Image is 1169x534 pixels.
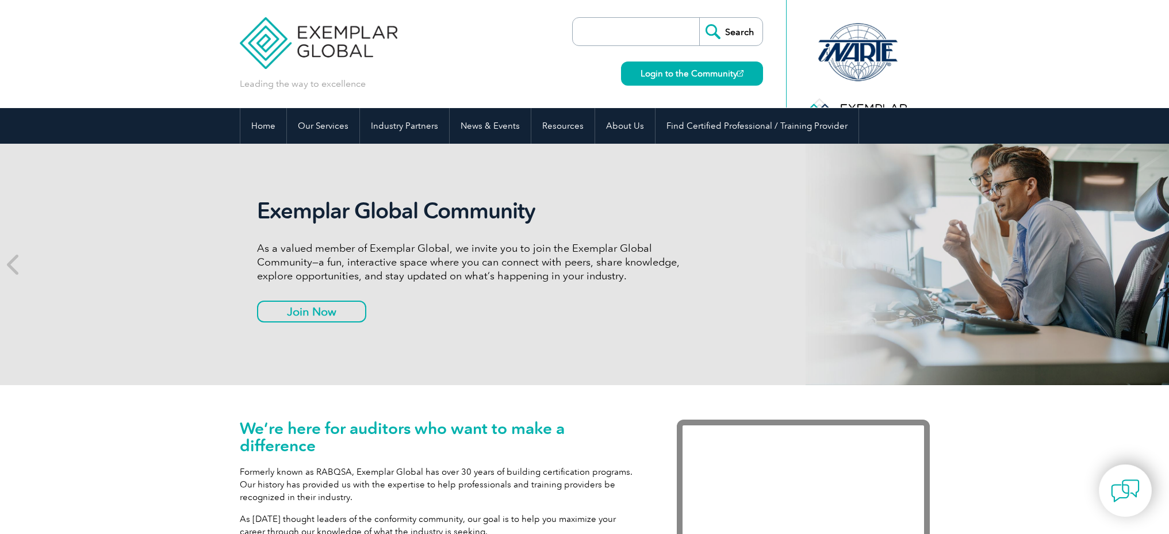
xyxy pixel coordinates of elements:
a: News & Events [450,108,531,144]
a: Find Certified Professional / Training Provider [656,108,858,144]
p: Leading the way to excellence [240,78,366,90]
a: Login to the Community [621,62,763,86]
a: Resources [531,108,595,144]
a: Our Services [287,108,359,144]
h1: We’re here for auditors who want to make a difference [240,420,642,454]
img: open_square.png [737,70,743,76]
p: As a valued member of Exemplar Global, we invite you to join the Exemplar Global Community—a fun,... [257,241,688,283]
a: Industry Partners [360,108,449,144]
p: Formerly known as RABQSA, Exemplar Global has over 30 years of building certification programs. O... [240,466,642,504]
a: Home [240,108,286,144]
a: About Us [595,108,655,144]
a: Join Now [257,301,366,322]
h2: Exemplar Global Community [257,198,688,224]
img: contact-chat.png [1111,477,1140,505]
input: Search [699,18,762,45]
